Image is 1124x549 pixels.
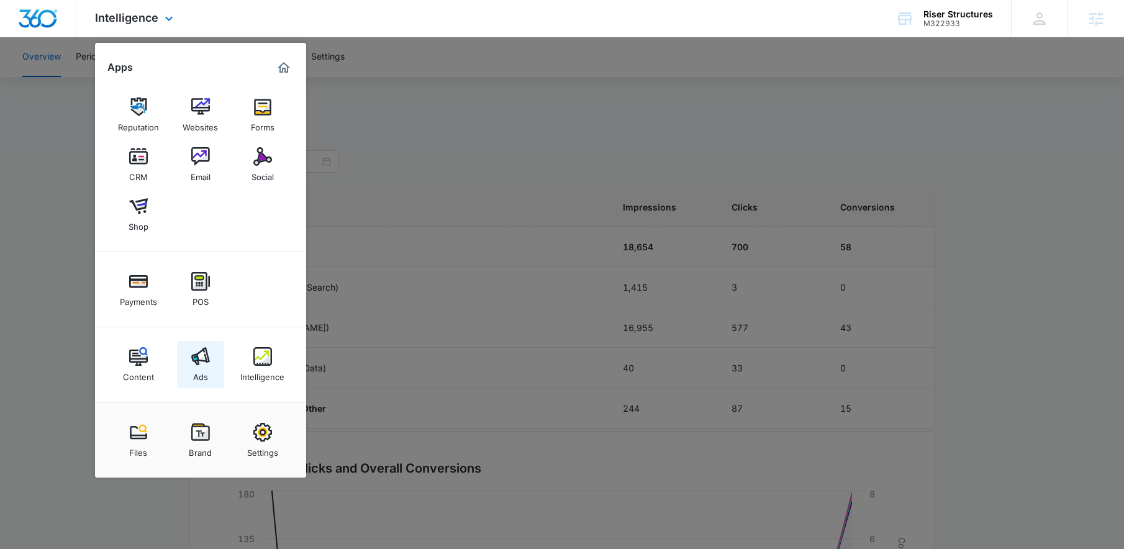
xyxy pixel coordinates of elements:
div: Settings [247,442,278,458]
a: Marketing 360® Dashboard [274,58,294,78]
span: Intelligence [95,11,158,24]
a: Email [177,141,224,188]
div: Intelligence [240,366,284,382]
div: CRM [129,166,148,182]
div: Brand [189,442,212,458]
div: Social [252,166,274,182]
div: Websites [183,116,218,132]
a: Forms [239,91,286,138]
div: POS [193,291,209,307]
a: Intelligence [239,341,286,388]
a: Ads [177,341,224,388]
div: Payments [120,291,157,307]
div: Reputation [118,116,159,132]
div: Content [123,366,154,382]
a: POS [177,266,224,313]
div: account name [923,9,993,19]
a: CRM [115,141,162,188]
div: Shop [129,216,148,232]
div: Files [129,442,147,458]
a: Content [115,341,162,388]
a: Shop [115,191,162,238]
a: Brand [177,417,224,464]
a: Social [239,141,286,188]
div: account id [923,19,993,28]
a: Payments [115,266,162,313]
a: Settings [239,417,286,464]
div: Forms [251,116,274,132]
div: Ads [193,366,208,382]
h2: Apps [107,61,133,73]
a: Reputation [115,91,162,138]
a: Files [115,417,162,464]
a: Websites [177,91,224,138]
div: Email [191,166,211,182]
